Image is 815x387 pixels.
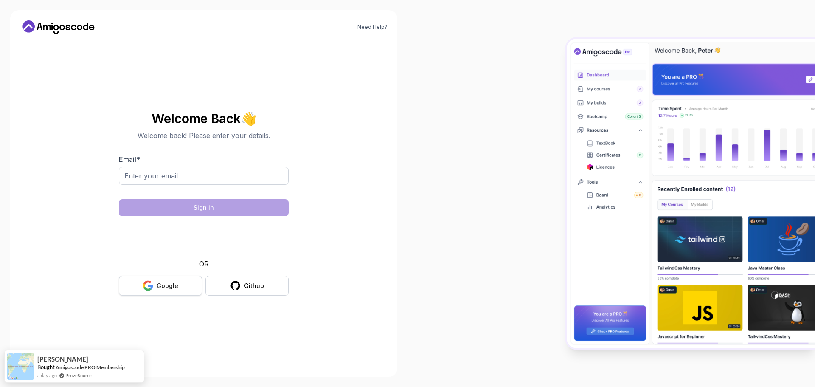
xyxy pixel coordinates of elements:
span: a day ago [37,372,57,379]
input: Enter your email [119,167,289,185]
p: Welcome back! Please enter your details. [119,130,289,141]
p: OR [199,259,209,269]
img: provesource social proof notification image [7,353,34,380]
a: Amigoscode PRO Membership [56,364,125,370]
button: Github [205,276,289,296]
a: Home link [20,20,97,34]
img: Amigoscode Dashboard [567,39,815,348]
h2: Welcome Back [119,112,289,125]
div: Google [157,282,178,290]
a: ProveSource [65,372,92,379]
a: Need Help? [357,24,387,31]
div: Github [244,282,264,290]
iframe: Widget containing checkbox for hCaptcha security challenge [140,221,268,254]
span: Bought [37,364,55,370]
div: Sign in [194,203,214,212]
button: Google [119,276,202,296]
button: Sign in [119,199,289,216]
label: Email * [119,155,140,164]
span: 👋 [240,111,257,126]
span: [PERSON_NAME] [37,356,88,363]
